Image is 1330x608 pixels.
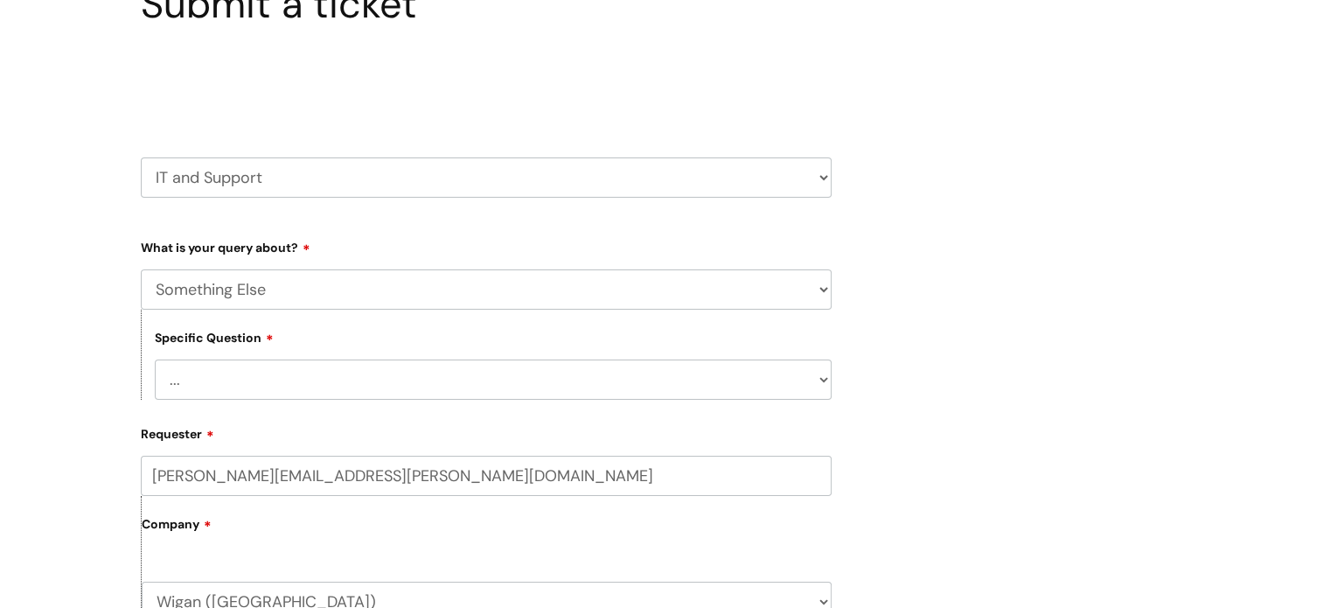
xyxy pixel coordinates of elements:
[141,68,832,101] h2: Select issue type
[141,234,832,255] label: What is your query about?
[141,456,832,496] input: Email
[155,328,274,346] label: Specific Question
[141,421,832,442] label: Requester
[142,511,832,550] label: Company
